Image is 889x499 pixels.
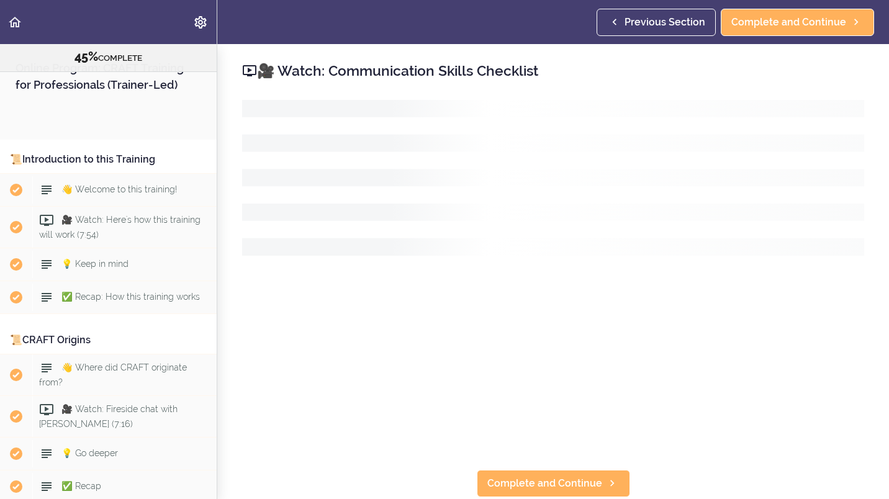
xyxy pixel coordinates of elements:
span: 👋 Welcome to this training! [61,184,177,194]
svg: Loading [242,100,864,256]
span: 💡 Keep in mind [61,259,129,269]
span: 45% [74,49,98,64]
span: 💡 Go deeper [61,448,118,458]
span: 🎥 Watch: Fireside chat with [PERSON_NAME] (7:16) [39,404,178,428]
a: Complete and Continue [721,9,874,36]
h2: 🎥 Watch: Communication Skills Checklist [242,60,864,81]
span: Complete and Continue [487,476,602,491]
span: 🎥 Watch: Here's how this training will work (7:54) [39,215,201,239]
span: ✅ Recap [61,481,101,491]
a: Complete and Continue [477,470,630,497]
span: Complete and Continue [731,15,846,30]
span: ✅ Recap: How this training works [61,292,200,302]
svg: Back to course curriculum [7,15,22,30]
svg: Settings Menu [193,15,208,30]
div: COMPLETE [16,49,201,65]
a: Previous Section [597,9,716,36]
span: 👋 Where did CRAFT originate from? [39,362,187,387]
span: Previous Section [625,15,705,30]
